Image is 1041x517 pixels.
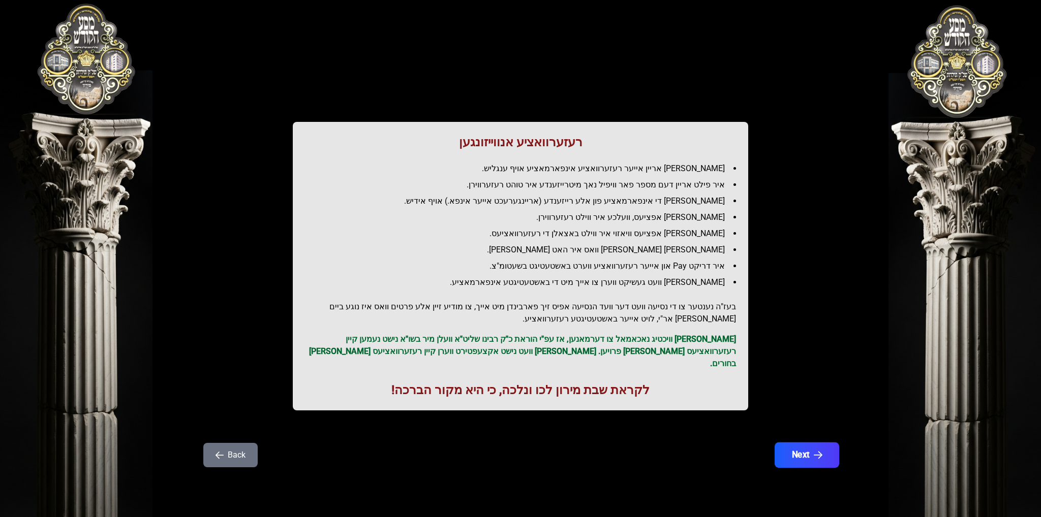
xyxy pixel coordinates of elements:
[313,228,736,240] li: [PERSON_NAME] אפציעס וויאזוי איר ווילט באצאלן די רעזערוואציעס.
[203,443,258,467] button: Back
[313,195,736,207] li: [PERSON_NAME] די אינפארמאציע פון אלע רייזענדע (אריינגערעכט אייער אינפא.) אויף אידיש.
[305,382,736,398] h1: לקראת שבת מירון לכו ונלכה, כי היא מקור הברכה!
[313,163,736,175] li: [PERSON_NAME] אריין אייער רעזערוואציע אינפארמאציע אויף ענגליש.
[775,442,839,468] button: Next
[313,244,736,256] li: [PERSON_NAME] [PERSON_NAME] וואס איר האט [PERSON_NAME].
[305,333,736,370] p: [PERSON_NAME] וויכטיג נאכאמאל צו דערמאנען, אז עפ"י הוראת כ"ק רבינו שליט"א וועלן מיר בשו"א נישט נע...
[313,260,736,272] li: איר דריקט Pay און אייער רעזערוואציע ווערט באשטעטיגט בשעטומ"צ.
[305,301,736,325] h2: בעז"ה נענטער צו די נסיעה וועט דער וועד הנסיעה אפיס זיך פארבינדן מיט אייך, צו מודיע זיין אלע פרטים...
[313,211,736,223] li: [PERSON_NAME] אפציעס, וועלכע איר ווילט רעזערווירן.
[313,276,736,288] li: [PERSON_NAME] וועט געשיקט ווערן צו אייך מיט די באשטעטיגטע אינפארמאציע.
[313,179,736,191] li: איר פילט אריין דעם מספר פאר וויפיל נאך מיטרייזענדע איר טוהט רעזערווירן.
[305,134,736,150] h1: רעזערוואציע אנווייזונגען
